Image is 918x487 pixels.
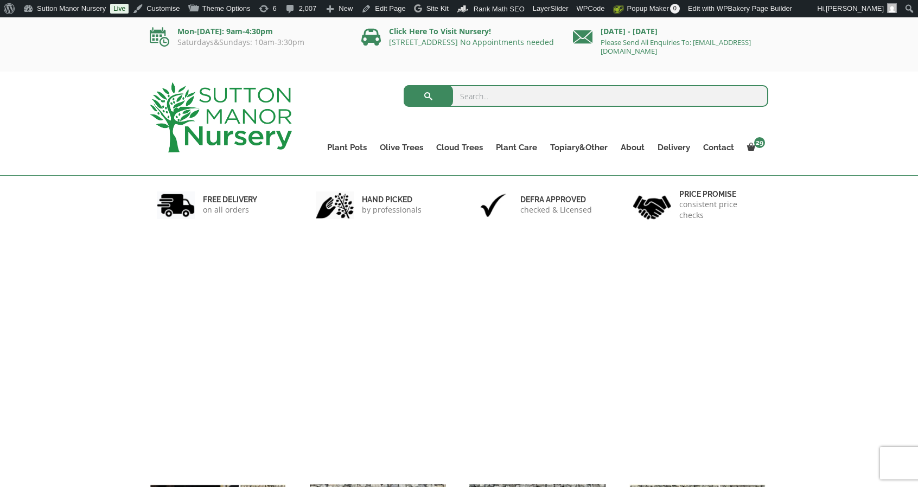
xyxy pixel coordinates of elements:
[150,25,345,38] p: Mon-[DATE]: 9am-4:30pm
[362,204,422,215] p: by professionals
[150,82,292,152] img: logo
[679,189,762,199] h6: Price promise
[754,137,765,148] span: 29
[520,195,592,204] h6: Defra approved
[474,191,512,219] img: 3.jpg
[614,140,651,155] a: About
[633,189,671,222] img: 4.jpg
[489,140,544,155] a: Plant Care
[741,140,768,155] a: 29
[150,38,345,47] p: Saturdays&Sundays: 10am-3:30pm
[670,4,680,14] span: 0
[203,195,257,204] h6: FREE DELIVERY
[389,37,554,47] a: [STREET_ADDRESS] No Appointments needed
[520,204,592,215] p: checked & Licensed
[544,140,614,155] a: Topiary&Other
[373,140,430,155] a: Olive Trees
[573,25,768,38] p: [DATE] - [DATE]
[697,140,741,155] a: Contact
[389,26,491,36] a: Click Here To Visit Nursery!
[110,4,129,14] a: Live
[601,37,751,56] a: Please Send All Enquiries To: [EMAIL_ADDRESS][DOMAIN_NAME]
[430,140,489,155] a: Cloud Trees
[826,4,884,12] span: [PERSON_NAME]
[157,191,195,219] img: 1.jpg
[404,85,769,107] input: Search...
[362,195,422,204] h6: hand picked
[203,204,257,215] p: on all orders
[474,5,525,13] span: Rank Math SEO
[651,140,697,155] a: Delivery
[679,199,762,221] p: consistent price checks
[426,4,449,12] span: Site Kit
[321,140,373,155] a: Plant Pots
[316,191,354,219] img: 2.jpg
